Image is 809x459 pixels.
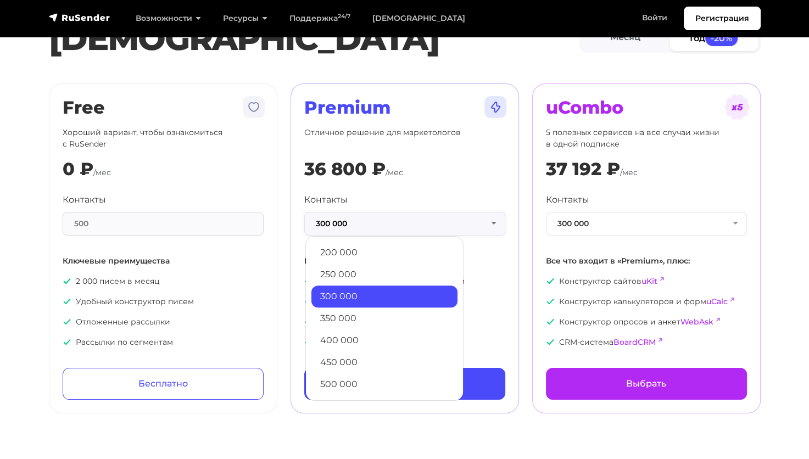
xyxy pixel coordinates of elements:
p: Конструктор опросов и анкет [546,316,747,328]
div: 37 192 ₽ [546,159,620,180]
a: Месяц [581,26,670,51]
a: Поддержка24/7 [278,7,361,30]
h1: [DEMOGRAPHIC_DATA] [49,19,579,58]
img: tarif-ucombo.svg [724,94,750,120]
h2: Free [63,97,264,118]
a: uKit [641,276,657,286]
a: [DEMOGRAPHIC_DATA] [361,7,476,30]
a: Регистрация [684,7,761,30]
a: 400 000 [311,329,457,351]
p: Хороший вариант, чтобы ознакомиться с RuSender [63,127,264,150]
img: icon-ok.svg [546,317,555,326]
span: /мес [620,167,638,177]
a: WebAsk [680,317,713,327]
img: icon-ok.svg [304,317,313,326]
p: Неограниченное количество писем [304,276,505,287]
img: RuSender [49,12,110,23]
a: 350 000 [311,307,457,329]
a: Бесплатно [63,368,264,400]
p: CRM-система [546,337,747,348]
p: Рассылки по сегментам [63,337,264,348]
sup: 24/7 [338,13,350,20]
a: uCalc [706,296,728,306]
a: Войти [631,7,678,29]
span: /мес [93,167,111,177]
img: icon-ok.svg [63,317,71,326]
label: Контакты [304,193,348,206]
h2: Premium [304,97,505,118]
a: Возможности [125,7,212,30]
a: 500 000 [311,373,457,395]
p: 2 000 писем в месяц [63,276,264,287]
a: Выбрать [304,368,505,400]
p: Приоритетная поддержка [304,296,505,307]
label: Контакты [546,193,589,206]
img: icon-ok.svg [304,338,313,346]
a: 200 000 [311,242,457,264]
p: Приоритетная модерация [304,337,505,348]
p: Удобный конструктор писем [63,296,264,307]
img: tarif-premium.svg [482,94,509,120]
a: BoardCRM [613,337,656,347]
img: icon-ok.svg [63,338,71,346]
a: Год [669,26,758,51]
p: 5 полезных сервисов на все случаи жизни в одной подписке [546,127,747,150]
img: icon-ok.svg [63,297,71,306]
img: icon-ok.svg [546,297,555,306]
a: 450 000 [311,351,457,373]
img: icon-ok.svg [304,297,313,306]
p: Все что входит в «Premium», плюс: [546,255,747,267]
p: Отличное решение для маркетологов [304,127,505,150]
button: 300 000 [304,212,505,236]
h2: uCombo [546,97,747,118]
a: Выбрать [546,368,747,400]
a: 250 000 [311,264,457,286]
button: 300 000 [546,212,747,236]
p: Ключевые преимущества [63,255,264,267]
ul: 300 000 [305,236,464,401]
span: -20% [705,31,738,46]
p: Все что входит в «Free», плюс: [304,255,505,267]
img: icon-ok.svg [546,338,555,346]
img: icon-ok.svg [304,277,313,286]
img: icon-ok.svg [546,277,555,286]
a: Ресурсы [212,7,278,30]
span: /мес [386,167,403,177]
div: 0 ₽ [63,159,93,180]
label: Контакты [63,193,106,206]
div: 36 800 ₽ [304,159,386,180]
p: Отложенные рассылки [63,316,264,328]
p: Помощь с импортом базы [304,316,505,328]
img: tarif-free.svg [241,94,267,120]
p: Конструктор сайтов [546,276,747,287]
a: 300 000 [311,286,457,307]
img: icon-ok.svg [63,277,71,286]
p: Конструктор калькуляторов и форм [546,296,747,307]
